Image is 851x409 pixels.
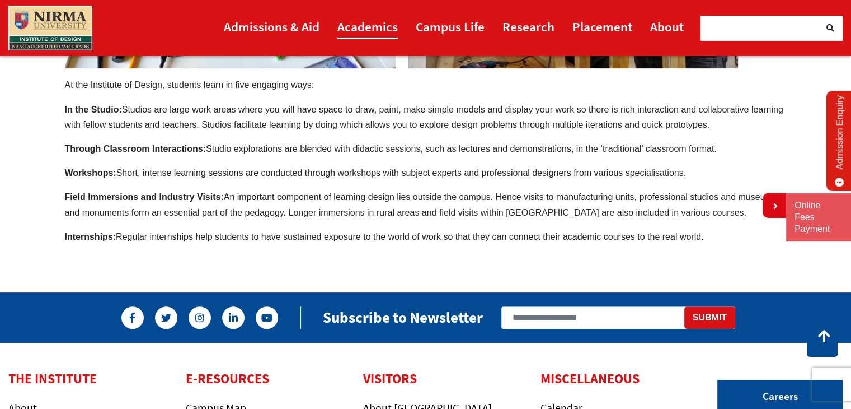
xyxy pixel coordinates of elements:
a: About [650,14,684,39]
a: Campus Life [416,14,485,39]
button: Submit [684,306,735,329]
b: Internships: [65,232,116,241]
p: Regular internships help students to have sustained exposure to the world of work so that they ca... [65,229,787,244]
a: Academics [337,14,398,39]
a: Placement [572,14,632,39]
a: Online Fees Payment [794,200,843,235]
b: Field Immersions and Industry Visits: [65,192,224,202]
b: In the Studio: [65,105,122,114]
b: Workshops: [65,168,116,178]
p: An important component of learning design lies outside the campus. Hence visits to manufacturing ... [65,189,787,220]
p: At the Institute of Design, students learn in five engaging ways: [65,77,787,92]
h2: Subscribe to Newsletter [323,308,483,327]
b: Through Classroom Interactions: [65,144,206,154]
p: Studio explorations are blended with didactic sessions, such as lectures and demonstrations, in t... [65,141,787,156]
p: Short, intense learning sessions are conducted through workshops with subject experts and profess... [65,165,787,180]
img: main_logo [8,6,92,50]
a: Research [502,14,554,39]
p: Studios are large work areas where you will have space to draw, paint, make simple models and dis... [65,102,787,132]
a: Admissions & Aid [224,14,319,39]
